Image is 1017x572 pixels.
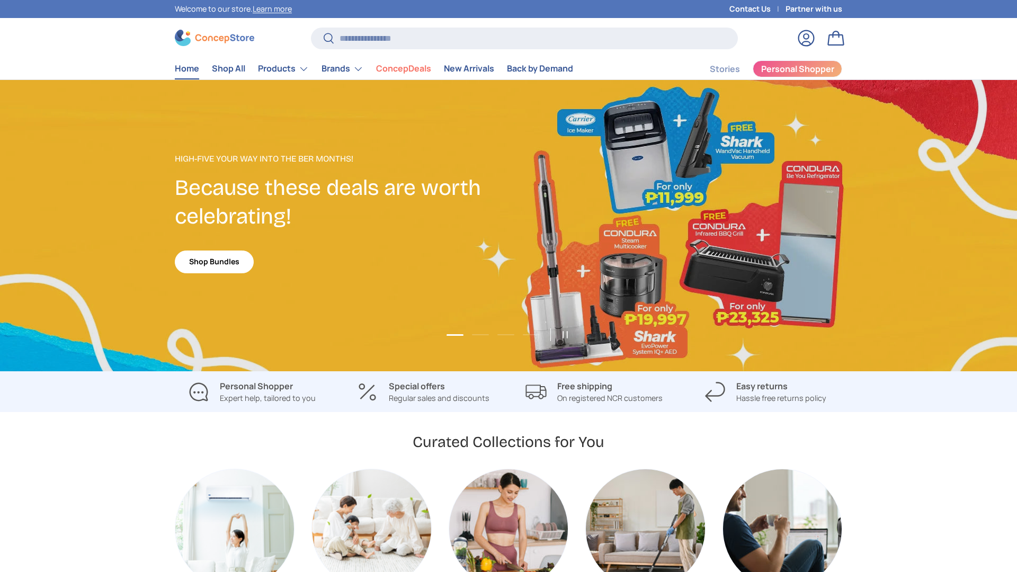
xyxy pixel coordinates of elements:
[175,153,508,165] p: High-Five Your Way Into the Ber Months!
[322,58,363,79] a: Brands
[175,174,508,231] h2: Because these deals are worth celebrating!
[736,380,788,392] strong: Easy returns
[688,380,842,404] a: Easy returns Hassle free returns policy
[517,380,671,404] a: Free shipping On registered NCR customers
[557,380,612,392] strong: Free shipping
[507,58,573,79] a: Back by Demand
[258,58,309,79] a: Products
[729,3,786,15] a: Contact Us
[175,380,329,404] a: Personal Shopper Expert help, tailored to you
[557,392,663,404] p: On registered NCR customers
[175,58,199,79] a: Home
[444,58,494,79] a: New Arrivals
[389,380,445,392] strong: Special offers
[710,59,740,79] a: Stories
[753,60,842,77] a: Personal Shopper
[413,432,604,452] h2: Curated Collections for You
[220,392,316,404] p: Expert help, tailored to you
[315,58,370,79] summary: Brands
[761,65,834,73] span: Personal Shopper
[175,3,292,15] p: Welcome to our store.
[376,58,431,79] a: ConcepDeals
[252,58,315,79] summary: Products
[175,30,254,46] img: ConcepStore
[175,58,573,79] nav: Primary
[736,392,826,404] p: Hassle free returns policy
[175,251,254,273] a: Shop Bundles
[346,380,500,404] a: Special offers Regular sales and discounts
[253,4,292,14] a: Learn more
[212,58,245,79] a: Shop All
[786,3,842,15] a: Partner with us
[684,58,842,79] nav: Secondary
[389,392,489,404] p: Regular sales and discounts
[220,380,293,392] strong: Personal Shopper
